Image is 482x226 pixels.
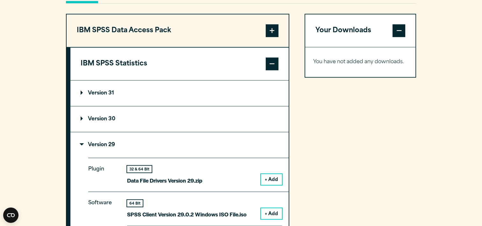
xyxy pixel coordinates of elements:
p: You have not added any downloads. [313,57,408,67]
button: + Add [261,174,282,185]
button: Open CMP widget [3,207,18,223]
div: 64 Bit [127,200,143,207]
summary: Version 30 [70,106,289,132]
p: Version 31 [81,91,114,96]
summary: Version 31 [70,80,289,106]
button: IBM SPSS Statistics [70,48,289,80]
div: Your Downloads [305,47,416,77]
p: SPSS Client Version 29.0.2 Windows ISO File.iso [127,210,247,219]
button: Your Downloads [305,14,416,47]
p: Data File Drivers Version 29.zip [127,176,202,185]
p: Version 29 [81,142,115,147]
p: Version 30 [81,117,115,122]
p: Plugin [88,165,117,180]
div: 32 & 64 Bit [127,166,152,172]
summary: Version 29 [70,132,289,158]
button: + Add [261,208,282,219]
button: IBM SPSS Data Access Pack [67,14,289,47]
